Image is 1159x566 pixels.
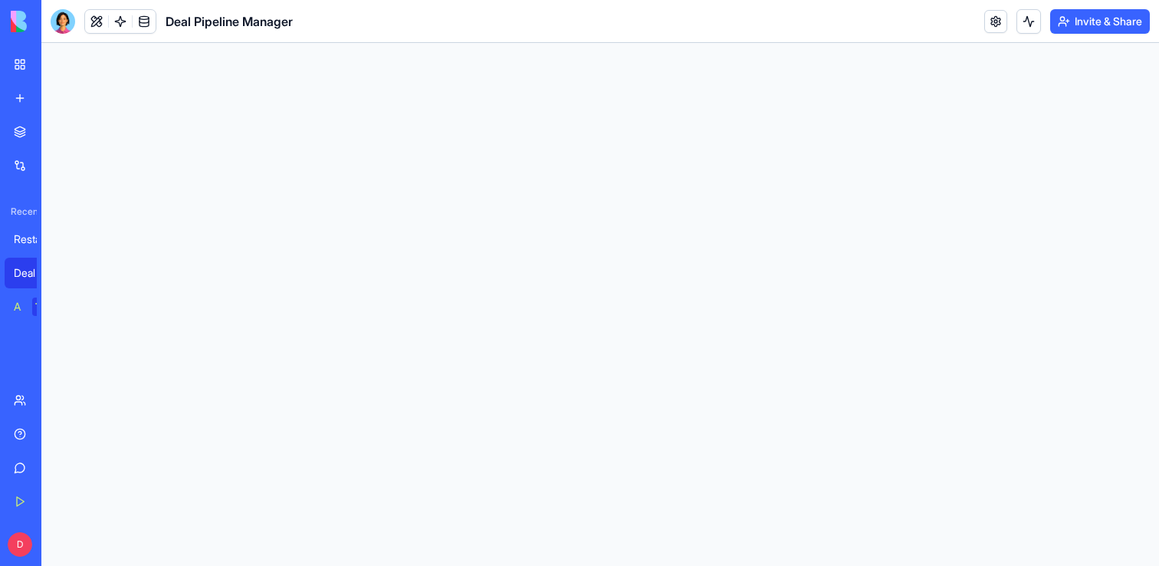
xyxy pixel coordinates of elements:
[166,12,293,31] span: Deal Pipeline Manager
[5,258,66,288] a: Deal Pipeline Manager
[8,532,32,557] span: D
[32,298,57,316] div: TRY
[5,224,66,255] a: Restaurant Reservation System
[14,232,57,247] div: Restaurant Reservation System
[11,11,106,32] img: logo
[14,265,57,281] div: Deal Pipeline Manager
[14,299,21,314] div: AI Logo Generator
[5,291,66,322] a: AI Logo GeneratorTRY
[5,206,37,218] span: Recent
[1050,9,1150,34] button: Invite & Share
